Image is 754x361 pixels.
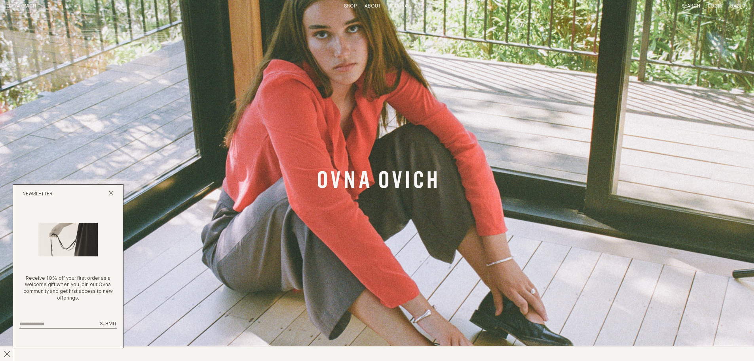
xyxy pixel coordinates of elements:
[6,4,36,9] a: Home
[708,4,722,9] a: Login
[100,321,117,328] button: Submit
[108,191,114,198] button: Close popup
[19,275,117,302] p: Receive 10% off your first order as a welcome gift when you join our Ovna community and get first...
[23,191,53,198] h2: Newsletter
[365,3,381,10] summary: About
[318,171,437,191] a: Banner Link
[682,4,700,9] a: Search
[389,4,410,9] a: Journal
[730,4,740,9] span: Bag
[100,321,117,327] span: Submit
[740,4,748,9] span: [0]
[344,4,357,9] a: Shop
